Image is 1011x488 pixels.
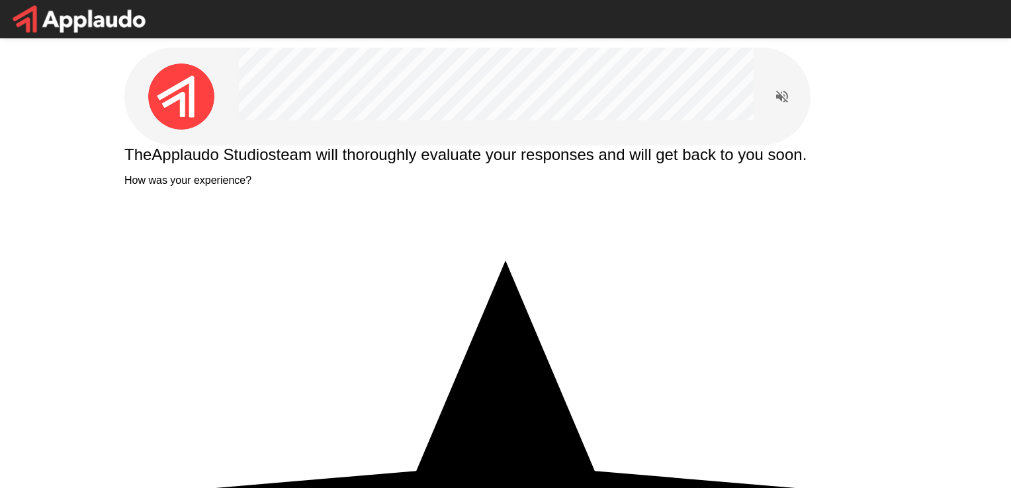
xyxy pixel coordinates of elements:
img: applaudo_avatar.png [148,63,214,130]
span: The [124,145,152,163]
span: team will thoroughly evaluate your responses and will get back to you soon. [277,145,807,163]
p: How was your experience? [124,175,887,186]
span: Applaudo Studios [152,145,276,163]
button: Read questions aloud [769,83,795,110]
